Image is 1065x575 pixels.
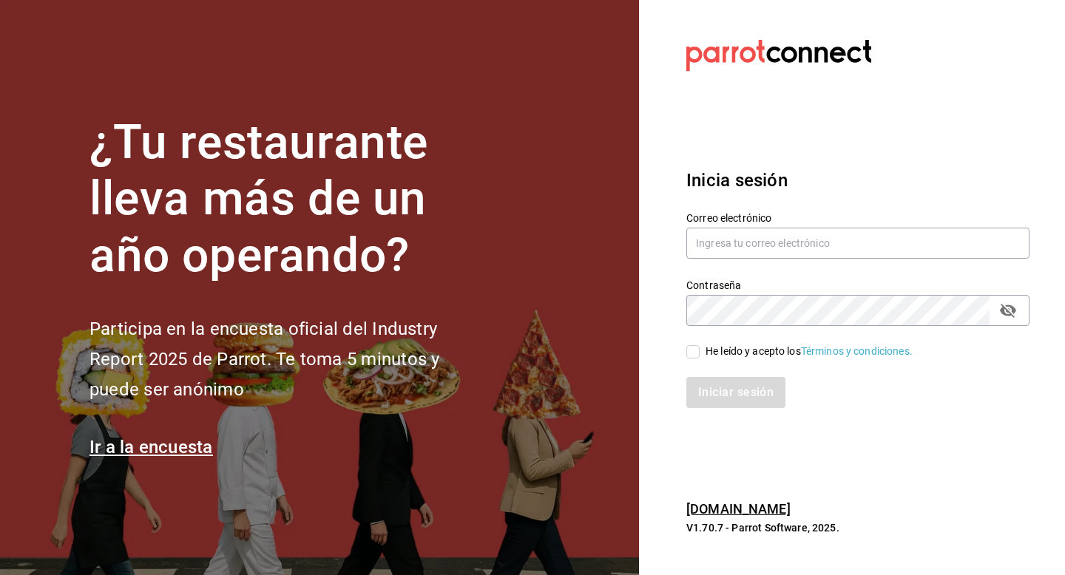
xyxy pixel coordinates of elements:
[686,212,1029,222] label: Correo electrónico
[995,298,1021,323] button: passwordField
[686,228,1029,259] input: Ingresa tu correo electrónico
[706,344,913,359] div: He leído y acepto los
[686,167,1029,194] h3: Inicia sesión
[89,437,213,457] a: Ir a la encuesta
[89,314,489,404] h2: Participa en la encuesta oficial del Industry Report 2025 de Parrot. Te toma 5 minutos y puede se...
[686,501,791,517] a: [DOMAIN_NAME]
[89,115,489,285] h1: ¿Tu restaurante lleva más de un año operando?
[686,279,1029,290] label: Contraseña
[686,520,1029,535] p: V1.70.7 - Parrot Software, 2025.
[801,345,913,357] a: Términos y condiciones.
